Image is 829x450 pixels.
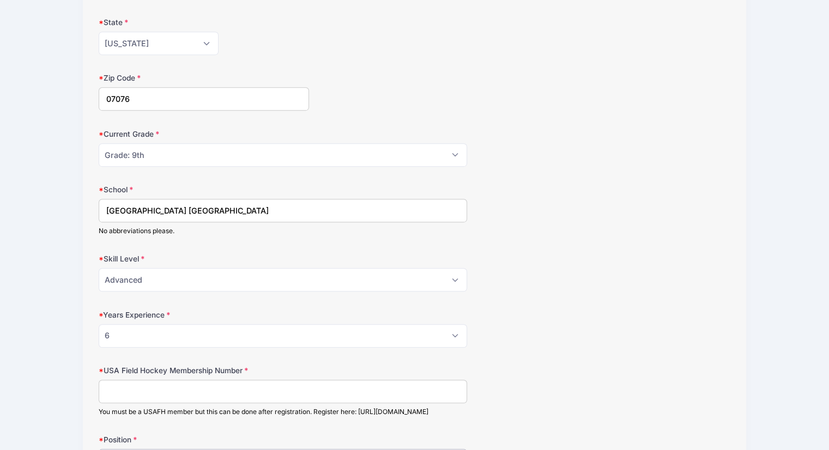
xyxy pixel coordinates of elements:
label: Skill Level [99,253,309,264]
input: xxxxx [99,87,309,111]
div: No abbreviations please. [99,226,467,236]
label: USA Field Hockey Membership Number [99,365,309,376]
label: Position [99,434,309,445]
label: Current Grade [99,129,309,139]
label: School [99,184,309,195]
div: You must be a USAFH member but this can be done after registration. Register here: [URL][DOMAIN_N... [99,407,467,417]
label: Years Experience [99,309,309,320]
label: Zip Code [99,72,309,83]
label: State [99,17,309,28]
